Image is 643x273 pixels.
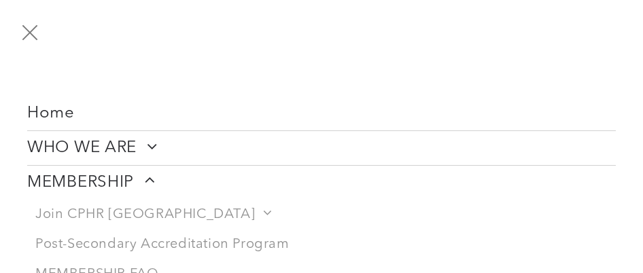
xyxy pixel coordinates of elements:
a: Post-Secondary Accreditation Program [27,230,616,259]
span: MEMBERSHIP [27,172,155,193]
a: Home [27,97,616,130]
span: Join CPHR [GEOGRAPHIC_DATA] [35,206,271,223]
a: MEMBERSHIP [27,166,616,200]
button: menu [12,15,48,50]
span: Post-Secondary Accreditation Program [35,236,290,253]
a: WHO WE ARE [27,131,616,165]
a: Join CPHR [GEOGRAPHIC_DATA] [27,200,616,230]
